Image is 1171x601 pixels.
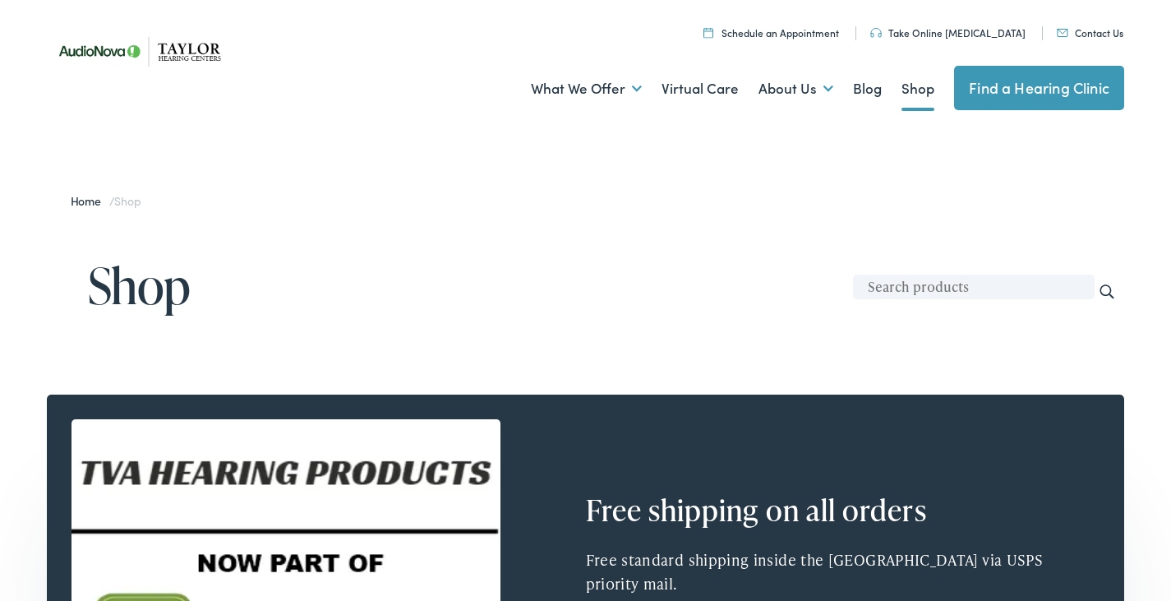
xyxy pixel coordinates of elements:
[1057,29,1068,37] img: utility icon
[758,58,833,119] a: About Us
[114,192,141,209] span: Shop
[901,58,934,119] a: Shop
[703,27,713,38] img: utility icon
[954,66,1124,110] a: Find a Hearing Clinic
[586,492,1013,528] h2: Free shipping on all orders
[71,192,109,209] a: Home
[586,548,1083,596] p: Free standard shipping inside the [GEOGRAPHIC_DATA] via USPS priority mail.
[531,58,642,119] a: What We Offer
[870,28,882,38] img: utility icon
[662,58,739,119] a: Virtual Care
[853,275,1095,299] input: Search products
[870,25,1026,39] a: Take Online [MEDICAL_DATA]
[1057,25,1123,39] a: Contact Us
[703,25,839,39] a: Schedule an Appointment
[71,192,141,209] span: /
[88,258,1124,312] h1: Shop
[1098,283,1116,301] input: Search
[853,58,882,119] a: Blog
